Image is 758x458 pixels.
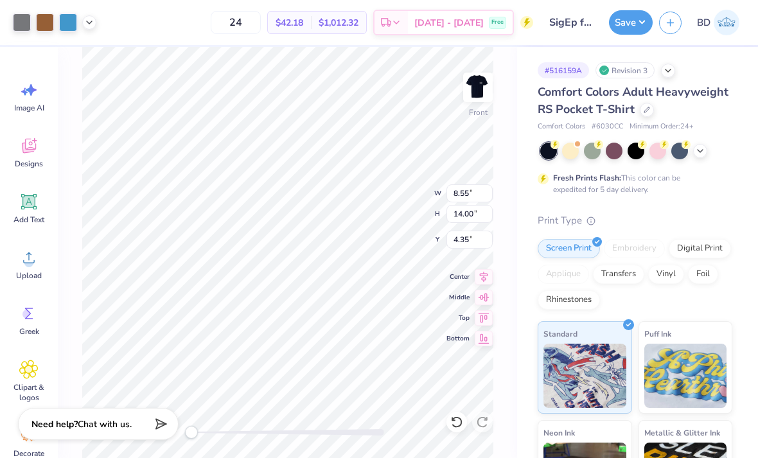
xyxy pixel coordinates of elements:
[446,313,470,323] span: Top
[319,16,358,30] span: $1,012.32
[538,84,728,117] span: Comfort Colors Adult Heavyweight RS Pocket T-Shirt
[78,418,132,430] span: Chat with us.
[543,344,626,408] img: Standard
[644,426,720,439] span: Metallic & Glitter Ink
[714,10,739,35] img: Bella Dimaculangan
[669,239,731,258] div: Digital Print
[414,16,484,30] span: [DATE] - [DATE]
[446,292,470,303] span: Middle
[538,239,600,258] div: Screen Print
[185,426,198,439] div: Accessibility label
[543,426,575,439] span: Neon Ink
[592,121,623,132] span: # 6030CC
[15,159,43,169] span: Designs
[276,16,303,30] span: $42.18
[688,265,718,284] div: Foil
[644,327,671,340] span: Puff Ink
[16,270,42,281] span: Upload
[630,121,694,132] span: Minimum Order: 24 +
[538,62,589,78] div: # 516159A
[491,18,504,27] span: Free
[609,10,653,35] button: Save
[19,326,39,337] span: Greek
[446,333,470,344] span: Bottom
[553,173,621,183] strong: Fresh Prints Flash:
[540,10,603,35] input: Untitled Design
[648,265,684,284] div: Vinyl
[31,418,78,430] strong: Need help?
[211,11,261,34] input: – –
[691,10,745,35] a: BD
[538,213,732,228] div: Print Type
[644,344,727,408] img: Puff Ink
[538,290,600,310] div: Rhinestones
[538,265,589,284] div: Applique
[14,103,44,113] span: Image AI
[543,327,577,340] span: Standard
[465,75,491,100] img: Front
[469,107,488,118] div: Front
[8,382,50,403] span: Clipart & logos
[593,265,644,284] div: Transfers
[553,172,711,195] div: This color can be expedited for 5 day delivery.
[595,62,655,78] div: Revision 3
[604,239,665,258] div: Embroidery
[697,15,710,30] span: BD
[538,121,585,132] span: Comfort Colors
[13,215,44,225] span: Add Text
[446,272,470,282] span: Center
